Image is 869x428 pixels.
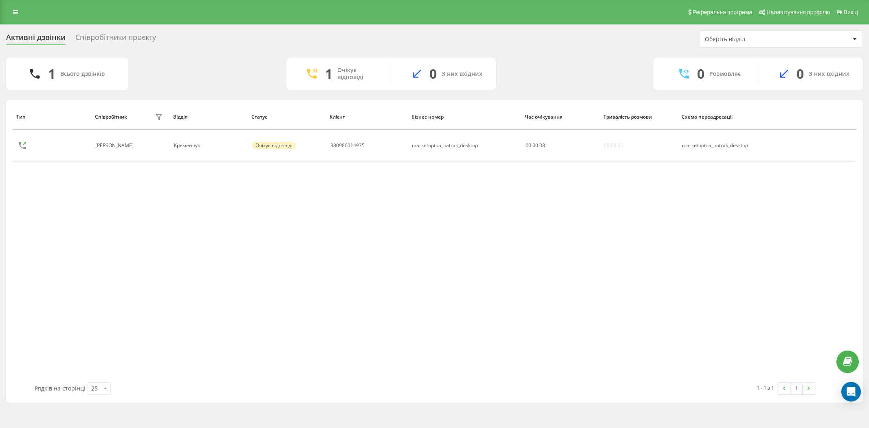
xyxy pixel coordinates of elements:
[173,114,244,120] div: Відділ
[412,143,478,148] div: marketoptua_batrak_desktop
[251,114,322,120] div: Статус
[325,66,332,82] div: 1
[682,114,774,120] div: Схема переадресації
[604,143,623,148] div: 00:00:00
[697,66,704,82] div: 0
[330,143,365,148] div: 380986014935
[757,384,774,392] div: 1 - 1 з 1
[525,114,595,120] div: Час очікування
[705,36,802,43] div: Оберіть відділ
[796,66,804,82] div: 0
[442,71,482,77] div: З них вхідних
[411,114,517,120] div: Бізнес номер
[429,66,437,82] div: 0
[6,33,66,46] div: Активні дзвінки
[532,142,538,149] span: 00
[809,71,849,77] div: З них вхідних
[844,9,858,15] span: Вихід
[48,66,55,82] div: 1
[790,383,803,394] a: 1
[337,67,378,81] div: Очікує відповіді
[95,114,127,120] div: Співробітник
[95,143,136,148] div: [PERSON_NAME]
[252,142,296,149] div: Очікує відповіді
[91,384,98,393] div: 25
[766,9,830,15] span: Налаштування профілю
[35,384,86,392] span: Рядків на сторінці
[709,71,741,77] div: Розмовляє
[174,143,243,148] div: Кременчук
[75,33,156,46] div: Співробітники проєкту
[539,142,545,149] span: 08
[603,114,674,120] div: Тривалість розмови
[526,142,531,149] span: 00
[526,143,545,148] div: : :
[330,114,404,120] div: Клієнт
[682,143,774,148] div: marketoptua_batrak_desktop
[841,382,861,402] div: Open Intercom Messenger
[16,114,87,120] div: Тип
[693,9,752,15] span: Реферальна програма
[60,71,105,77] div: Всього дзвінків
